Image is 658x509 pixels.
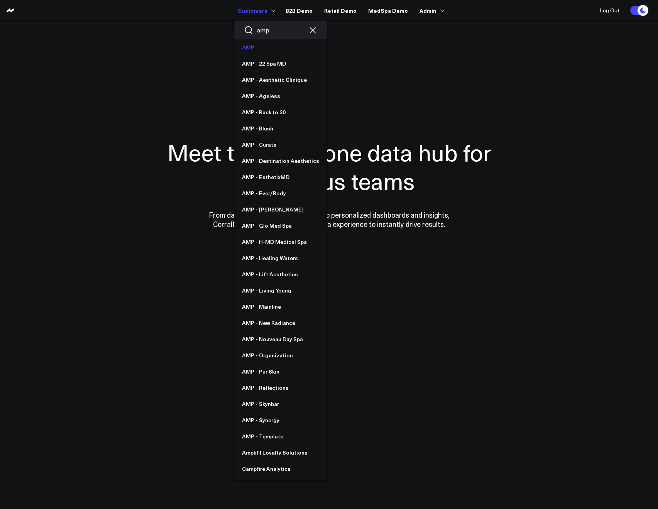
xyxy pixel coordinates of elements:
a: AMP - Ever/Body [234,185,327,201]
h1: Meet the all-in-one data hub for ambitious teams [140,138,518,195]
a: AMP - Synergy [234,412,327,428]
a: AMP - EsthetixMD [234,169,327,185]
a: AMP - 22 Spa MD [234,56,327,72]
a: Campfire Analytics [234,461,327,477]
a: AMP - Destination Aesthetics [234,153,327,169]
a: AMP - Reflections [234,380,327,396]
a: AMP - Glo Med Spa [234,218,327,234]
a: AMP - Pur Skin [234,364,327,380]
a: AMP - Living Young [234,282,327,299]
p: From data cleansing and integration to personalized dashboards and insights, CorralData automates... [192,210,466,229]
button: Clear search [308,25,317,35]
a: AMP - Curate [234,137,327,153]
a: AMP - Organization [234,347,327,364]
a: MedSpa Demo [368,3,408,17]
a: AMP - Ageless [234,88,327,104]
a: AMP - Aesthetic Clinique [234,72,327,88]
input: Search companies input [257,26,304,34]
a: Customers [238,3,274,17]
button: Search companies button [244,25,253,35]
a: AMP - Mainline [234,299,327,315]
a: AMP - Lift Aesthetics [234,266,327,282]
a: AMP - [PERSON_NAME] [234,201,327,218]
a: AMP - Healing Waters [234,250,327,266]
a: AMP - Blush [234,120,327,137]
a: AMP - Skynbar [234,396,327,412]
a: B2B Demo [286,3,313,17]
a: AMP - H-MD Medical Spa [234,234,327,250]
a: AmpliFI Loyalty Solutions [234,445,327,461]
a: Admin [419,3,443,17]
a: Retail Demo [324,3,357,17]
a: AMP [234,39,327,56]
a: AMP - Nouveau Day Spa [234,331,327,347]
a: AMP - Back to 30 [234,104,327,120]
a: AMP - New Radiance [234,315,327,331]
a: AMP - Template [234,428,327,445]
